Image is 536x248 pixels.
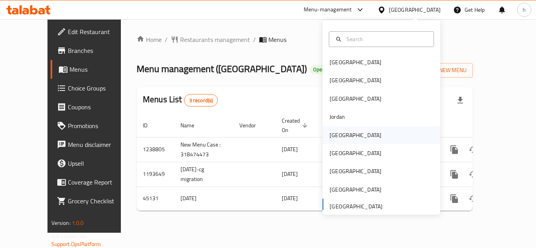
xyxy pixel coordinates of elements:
[330,94,381,103] div: [GEOGRAPHIC_DATA]
[282,193,298,203] span: [DATE]
[51,173,137,192] a: Coverage Report
[464,140,483,159] button: Change Status
[137,186,174,210] td: 45131
[143,121,158,130] span: ID
[445,165,464,184] button: more
[51,60,137,79] a: Menus
[51,231,88,241] span: Get support on:
[330,167,381,176] div: [GEOGRAPHIC_DATA]
[184,94,218,107] div: Total records count
[68,140,131,149] span: Menu disclaimer
[180,35,250,44] span: Restaurants management
[445,140,464,159] button: more
[330,149,381,157] div: [GEOGRAPHIC_DATA]
[418,65,467,75] span: Add New Menu
[51,41,137,60] a: Branches
[330,185,381,194] div: [GEOGRAPHIC_DATA]
[174,137,233,162] td: New Menu Case : 318474473
[330,112,345,121] div: Jordan
[184,97,218,104] span: 3 record(s)
[304,5,352,14] div: Menu-management
[68,102,131,112] span: Coupons
[282,144,298,154] span: [DATE]
[174,186,233,210] td: [DATE]
[330,76,381,85] div: [GEOGRAPHIC_DATA]
[268,35,286,44] span: Menus
[143,94,218,107] h2: Menus List
[282,169,298,179] span: [DATE]
[69,65,131,74] span: Menus
[445,189,464,208] button: more
[389,5,441,14] div: [GEOGRAPHIC_DATA]
[68,177,131,187] span: Coverage Report
[310,65,328,74] div: Open
[330,131,381,139] div: [GEOGRAPHIC_DATA]
[137,35,162,44] a: Home
[68,27,131,36] span: Edit Restaurant
[68,46,131,55] span: Branches
[282,116,310,135] span: Created On
[68,83,131,93] span: Choice Groups
[68,159,131,168] span: Upsell
[68,196,131,206] span: Grocery Checklist
[51,135,137,154] a: Menu disclaimer
[137,162,174,186] td: 1193649
[239,121,266,130] span: Vendor
[174,162,233,186] td: [DATE]-cg migration
[343,35,429,43] input: Search
[51,116,137,135] a: Promotions
[180,121,204,130] span: Name
[51,98,137,116] a: Coupons
[310,66,328,73] span: Open
[253,35,256,44] li: /
[464,165,483,184] button: Change Status
[137,35,473,44] nav: breadcrumb
[523,5,526,14] span: h
[68,121,131,130] span: Promotions
[51,79,137,98] a: Choice Groups
[171,35,250,44] a: Restaurants management
[51,154,137,173] a: Upsell
[51,22,137,41] a: Edit Restaurant
[137,137,174,162] td: 1238805
[137,60,307,78] span: Menu management ( [GEOGRAPHIC_DATA] )
[72,218,84,228] span: 1.0.0
[330,58,381,67] div: [GEOGRAPHIC_DATA]
[451,91,470,110] div: Export file
[51,192,137,210] a: Grocery Checklist
[51,218,71,228] span: Version:
[464,189,483,208] button: Change Status
[412,63,473,78] button: Add New Menu
[165,35,168,44] li: /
